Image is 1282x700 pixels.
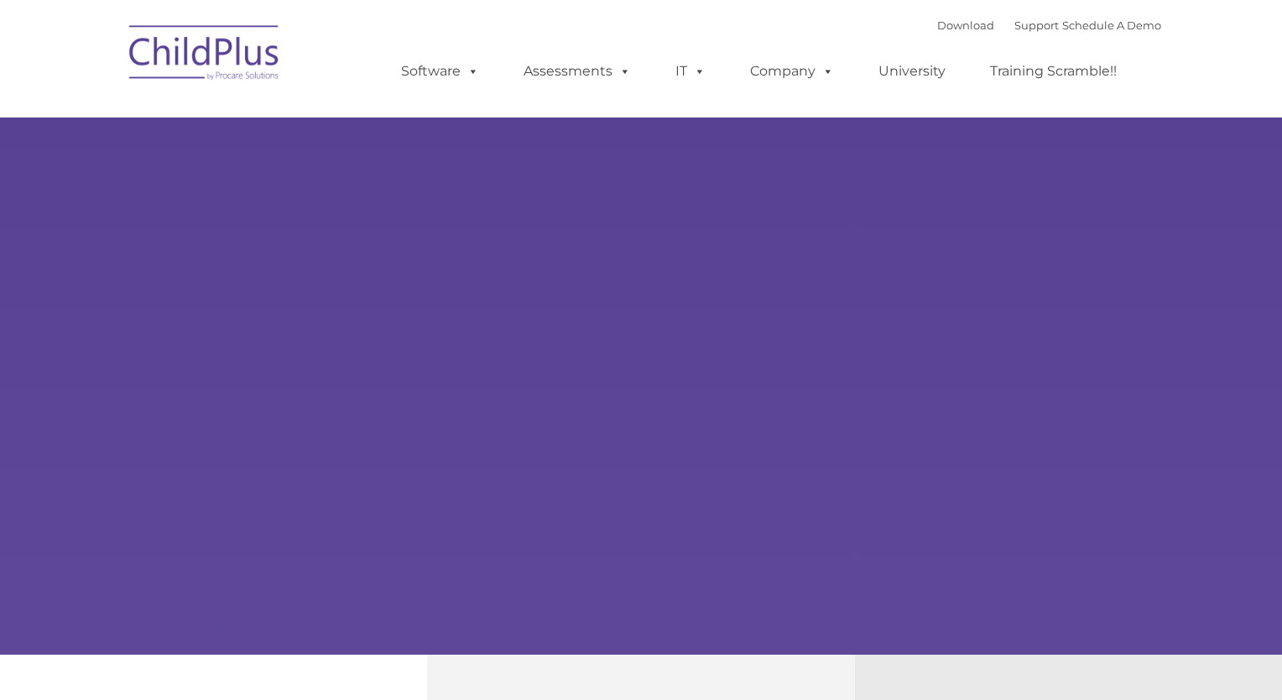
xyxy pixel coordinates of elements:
a: Download [937,18,994,32]
a: Software [384,55,496,88]
a: IT [659,55,722,88]
a: Schedule A Demo [1062,18,1161,32]
a: Support [1014,18,1059,32]
a: University [862,55,962,88]
a: Training Scramble!! [973,55,1133,88]
font: | [937,18,1161,32]
img: ChildPlus by Procare Solutions [121,13,289,97]
a: Assessments [507,55,648,88]
a: Company [733,55,851,88]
